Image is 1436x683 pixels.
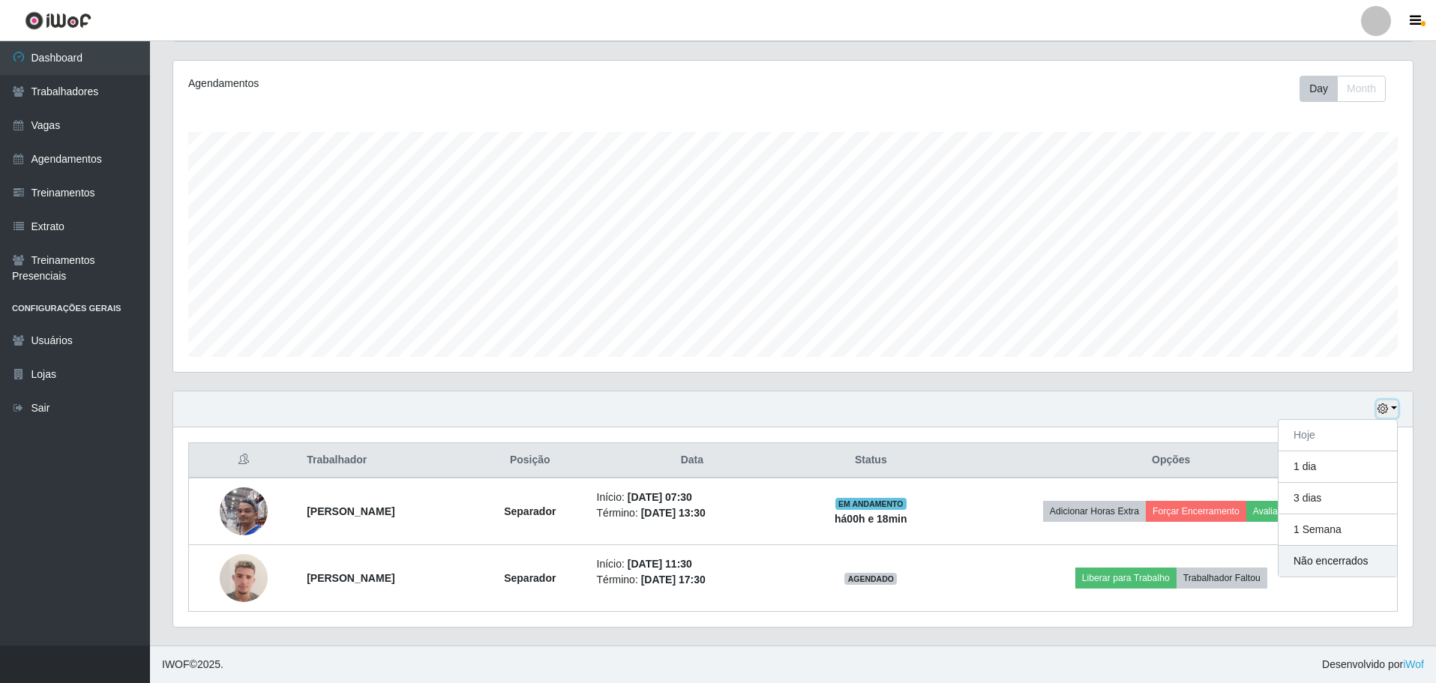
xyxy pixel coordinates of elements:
[188,76,679,91] div: Agendamentos
[835,513,907,525] strong: há 00 h e 18 min
[1279,451,1397,483] button: 1 dia
[796,443,945,478] th: Status
[472,443,588,478] th: Posição
[835,498,907,510] span: EM ANDAMENTO
[1146,501,1246,522] button: Forçar Encerramento
[628,491,692,503] time: [DATE] 07:30
[844,573,897,585] span: AGENDADO
[641,507,706,519] time: [DATE] 13:30
[1246,501,1300,522] button: Avaliação
[1300,76,1398,102] div: Toolbar with button groups
[1279,546,1397,577] button: Não encerrados
[307,572,394,584] strong: [PERSON_NAME]
[162,657,223,673] span: © 2025 .
[220,546,268,610] img: 1732193485901.jpeg
[597,572,788,588] li: Término:
[307,505,394,517] strong: [PERSON_NAME]
[298,443,472,478] th: Trabalhador
[1403,658,1424,670] a: iWof
[1322,657,1424,673] span: Desenvolvido por
[1300,76,1338,102] button: Day
[162,658,190,670] span: IWOF
[1279,514,1397,546] button: 1 Semana
[1337,76,1386,102] button: Month
[945,443,1397,478] th: Opções
[1177,568,1267,589] button: Trabalhador Faltou
[1279,483,1397,514] button: 3 dias
[1075,568,1177,589] button: Liberar para Trabalho
[1279,420,1397,451] button: Hoje
[597,490,788,505] li: Início:
[220,469,268,554] img: 1755685347464.jpeg
[597,556,788,572] li: Início:
[504,505,556,517] strong: Separador
[1300,76,1386,102] div: First group
[25,11,91,30] img: CoreUI Logo
[588,443,797,478] th: Data
[628,558,692,570] time: [DATE] 11:30
[504,572,556,584] strong: Separador
[641,574,706,586] time: [DATE] 17:30
[597,505,788,521] li: Término:
[1043,501,1146,522] button: Adicionar Horas Extra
